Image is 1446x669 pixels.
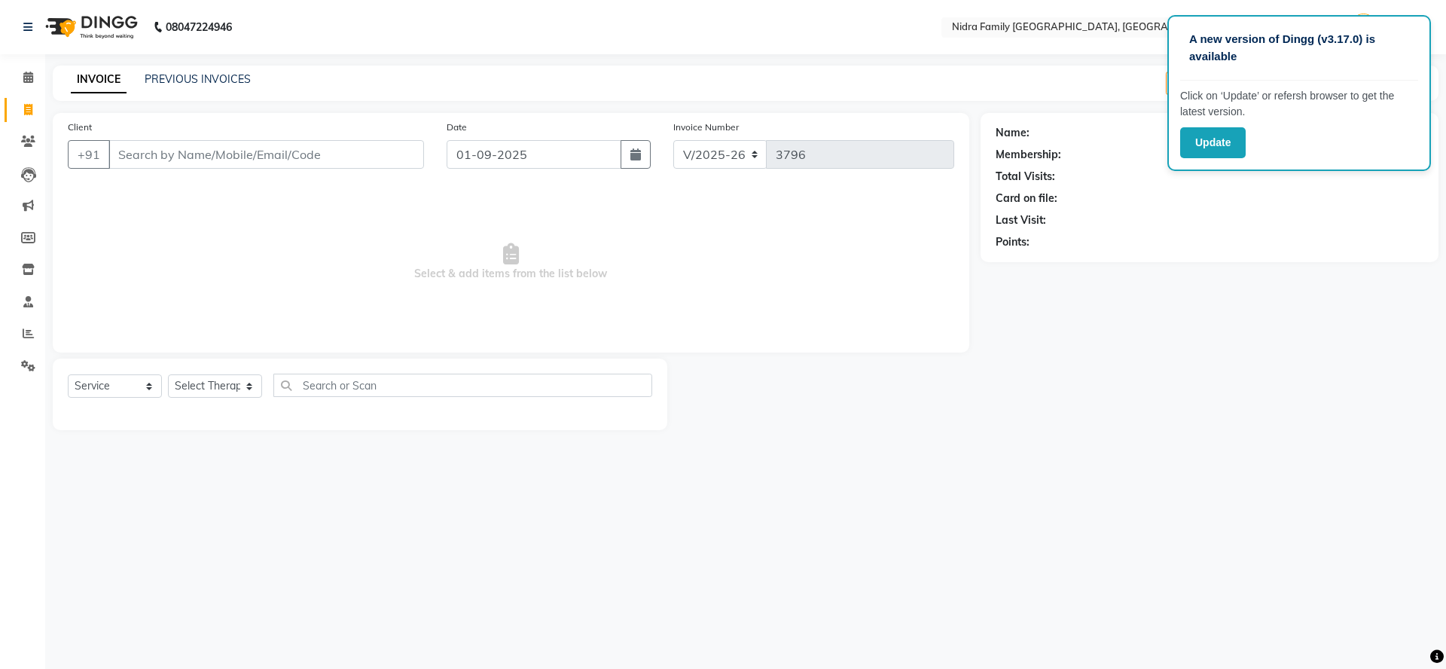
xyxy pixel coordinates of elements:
a: INVOICE [71,66,127,93]
button: Create New [1166,72,1252,95]
button: +91 [68,140,110,169]
p: Click on ‘Update’ or refersh browser to get the latest version. [1180,88,1418,120]
input: Search or Scan [273,374,652,397]
div: Card on file: [996,191,1057,206]
span: Select & add items from the list below [68,187,954,338]
img: Admin [1350,14,1377,40]
div: Total Visits: [996,169,1055,185]
img: logo [38,6,142,48]
input: Search by Name/Mobile/Email/Code [108,140,424,169]
button: Update [1180,127,1246,158]
div: Name: [996,125,1030,141]
div: Points: [996,234,1030,250]
label: Client [68,121,92,134]
div: Membership: [996,147,1061,163]
p: A new version of Dingg (v3.17.0) is available [1189,31,1409,65]
label: Invoice Number [673,121,739,134]
b: 08047224946 [166,6,232,48]
a: PREVIOUS INVOICES [145,72,251,86]
label: Date [447,121,467,134]
div: Last Visit: [996,212,1046,228]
